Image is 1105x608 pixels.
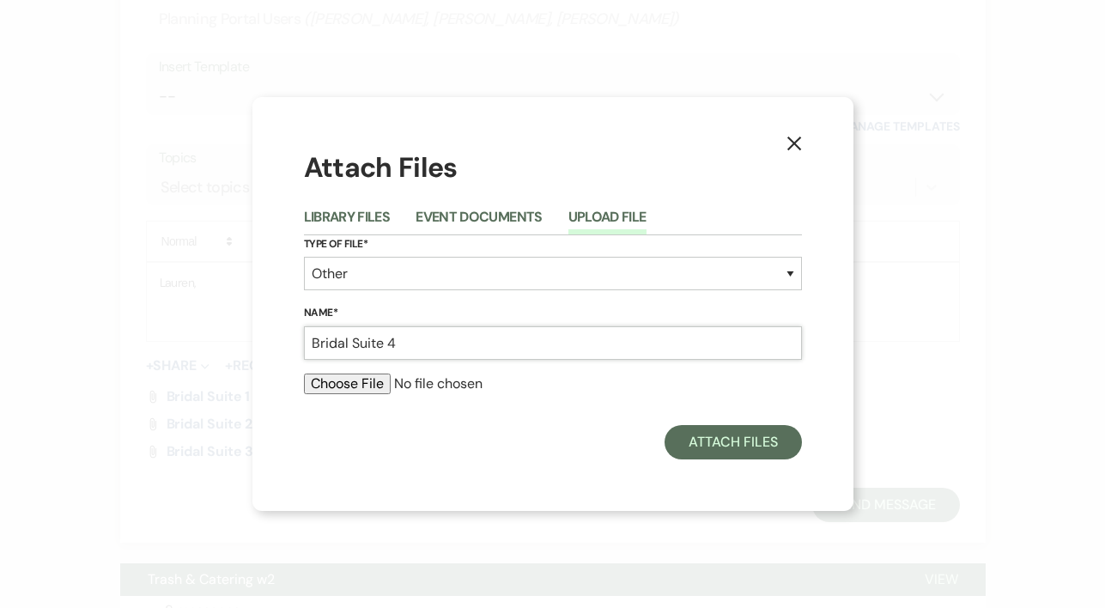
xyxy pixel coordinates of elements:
[304,235,802,254] label: Type of File*
[665,425,801,459] button: Attach Files
[304,304,802,323] label: Name*
[304,210,391,234] button: Library Files
[304,149,802,187] h1: Attach Files
[568,210,647,234] button: Upload File
[416,210,542,234] button: Event Documents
